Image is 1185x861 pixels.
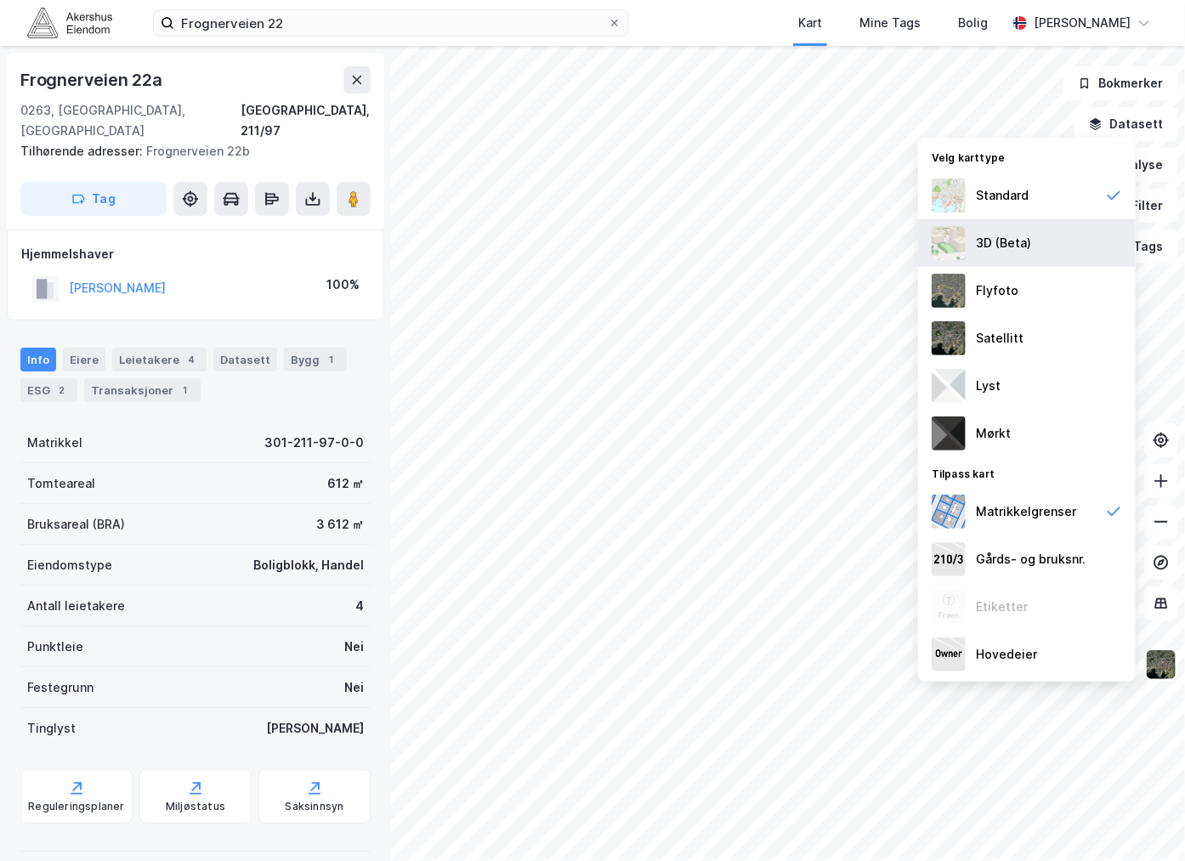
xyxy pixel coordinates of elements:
[84,378,201,402] div: Transaksjoner
[355,596,364,616] div: 4
[344,677,364,698] div: Nei
[918,141,1136,172] div: Velg karttype
[976,185,1029,206] div: Standard
[344,637,364,657] div: Nei
[932,416,966,450] img: nCdM7BzjoCAAAAAElFTkSuQmCC
[286,800,344,813] div: Saksinnsyn
[932,369,966,403] img: luj3wr1y2y3+OchiMxRmMxRlscgabnMEmZ7DJGWxyBpucwSZnsMkZbHIGm5zBJmewyRlscgabnMEmZ7DJGWxyBpucwSZnsMkZ...
[1145,649,1177,681] img: 9k=
[20,66,166,93] div: Frognerveien 22a
[316,514,364,535] div: 3 612 ㎡
[932,542,966,576] img: cadastreKeys.547ab17ec502f5a4ef2b.jpeg
[1100,779,1185,861] div: Kontrollprogram for chat
[264,433,364,453] div: 301-211-97-0-0
[976,597,1028,617] div: Etiketter
[1063,66,1178,100] button: Bokmerker
[1097,189,1178,223] button: Filter
[932,495,966,529] img: cadastreBorders.cfe08de4b5ddd52a10de.jpeg
[1100,779,1185,861] iframe: Chat Widget
[1034,13,1131,33] div: [PERSON_NAME]
[327,473,364,494] div: 612 ㎡
[174,10,608,36] input: Søk på adresse, matrikkel, gårdeiere, leietakere eller personer
[1099,229,1178,263] button: Tags
[798,13,822,33] div: Kart
[859,13,921,33] div: Mine Tags
[932,274,966,308] img: Z
[976,328,1023,348] div: Satellitt
[27,555,112,575] div: Eiendomstype
[976,376,1001,396] div: Lyst
[323,351,340,368] div: 1
[241,100,371,141] div: [GEOGRAPHIC_DATA], 211/97
[54,382,71,399] div: 2
[976,549,1086,569] div: Gårds- og bruksnr.
[20,144,146,158] span: Tilhørende adresser:
[932,178,966,212] img: Z
[958,13,988,33] div: Bolig
[166,800,225,813] div: Miljøstatus
[183,351,200,368] div: 4
[976,233,1031,253] div: 3D (Beta)
[932,637,966,671] img: majorOwner.b5e170eddb5c04bfeeff.jpeg
[326,275,360,295] div: 100%
[932,226,966,260] img: Z
[20,378,77,402] div: ESG
[27,677,94,698] div: Festegrunn
[976,501,1076,522] div: Matrikkelgrenser
[253,555,364,575] div: Boligblokk, Handel
[63,348,105,371] div: Eiere
[976,423,1011,444] div: Mørkt
[20,182,167,216] button: Tag
[976,644,1037,665] div: Hovedeier
[20,100,241,141] div: 0263, [GEOGRAPHIC_DATA], [GEOGRAPHIC_DATA]
[21,244,370,264] div: Hjemmelshaver
[27,637,83,657] div: Punktleie
[918,457,1136,488] div: Tilpass kart
[28,800,124,813] div: Reguleringsplaner
[20,141,357,161] div: Frognerveien 22b
[27,433,82,453] div: Matrikkel
[932,590,966,624] img: Z
[27,8,112,37] img: akershus-eiendom-logo.9091f326c980b4bce74ccdd9f866810c.svg
[1074,107,1178,141] button: Datasett
[27,596,125,616] div: Antall leietakere
[932,321,966,355] img: 9k=
[213,348,277,371] div: Datasett
[284,348,347,371] div: Bygg
[27,514,125,535] div: Bruksareal (BRA)
[20,348,56,371] div: Info
[266,718,364,739] div: [PERSON_NAME]
[976,280,1018,301] div: Flyfoto
[27,718,76,739] div: Tinglyst
[27,473,95,494] div: Tomteareal
[177,382,194,399] div: 1
[112,348,207,371] div: Leietakere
